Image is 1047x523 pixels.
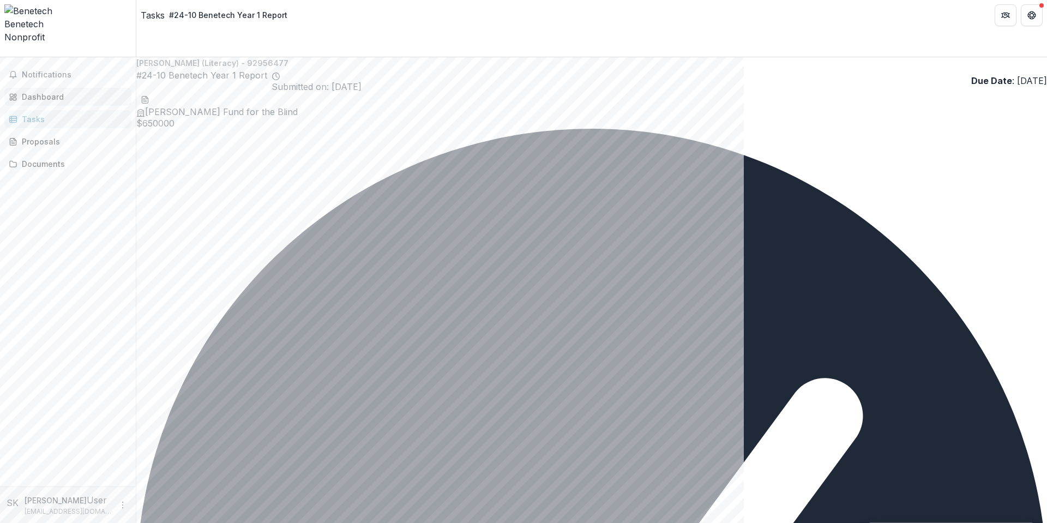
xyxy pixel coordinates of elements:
a: Documents [4,155,131,173]
span: Notifications [22,70,127,80]
button: Get Help [1021,4,1043,26]
h2: #24-10 Benetech Year 1 Report [136,69,267,92]
span: [PERSON_NAME] Fund for the Blind [145,106,298,117]
div: Benetech [4,17,131,31]
span: $ 650000 [136,118,1047,129]
nav: breadcrumb [141,7,292,23]
span: Nonprofit [4,32,45,43]
div: Tasks [22,113,123,125]
strong: Due Date [971,75,1012,86]
a: Dashboard [4,88,131,106]
button: Notifications [4,66,131,83]
p: [PERSON_NAME] [25,495,87,506]
p: [PERSON_NAME] (Literacy) - 92956477 [136,57,1047,69]
a: Proposals [4,133,131,151]
img: Benetech [4,4,131,17]
div: Shae Knowlton [7,496,20,509]
span: Submitted on: [DATE] [272,82,362,92]
a: Tasks [141,9,165,22]
button: download-word-button [141,92,149,105]
div: Dashboard [22,91,123,103]
div: Proposals [22,136,123,147]
button: More [116,498,129,512]
p: : [DATE] [971,74,1047,87]
p: User [87,494,107,507]
div: Documents [22,158,123,170]
a: Tasks [4,110,131,128]
p: [EMAIL_ADDRESS][DOMAIN_NAME] [25,507,112,516]
button: Partners [995,4,1016,26]
div: #24-10 Benetech Year 1 Report [169,9,287,21]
